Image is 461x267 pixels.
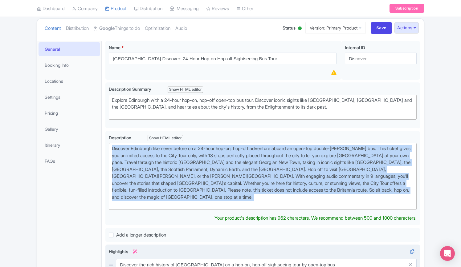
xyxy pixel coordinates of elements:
input: Save [371,22,392,34]
a: Gallery [39,122,100,136]
a: Settings [39,90,100,104]
a: General [39,42,100,56]
span: Description Summary [109,86,152,92]
span: Description [109,135,132,140]
div: Show HTML editor [168,86,203,93]
div: Active [297,24,303,34]
div: Open Intercom Messenger [440,246,455,261]
a: Content [45,19,61,38]
a: Locations [39,74,100,88]
span: Highlights [109,249,128,254]
a: Pricing [39,106,100,120]
a: Audio [175,19,187,38]
a: Booking Info [39,58,100,72]
button: Actions [394,22,419,34]
a: Version: Primary Product [305,22,366,34]
span: Status [283,25,296,31]
div: Your product's description has 962 characters. We recommend between 500 and 1000 characters. [214,215,417,222]
div: Explore Edinburgh with a 24-hour hop-on, hop-off open-top bus tour. Discover iconic sights like [... [112,97,414,118]
a: Optimization [145,19,170,38]
a: GoogleThings to do [94,19,140,38]
a: FAQs [39,154,100,168]
div: Discover Edinburgh like never before on a 24-hour hop-on, hop-off adventure aboard an open-top do... [112,145,414,208]
span: Name [109,45,120,50]
a: Distribution [66,19,89,38]
span: Add a longer description [116,232,166,238]
span: Internal ID [345,45,365,50]
div: Show HTML editor [148,135,183,141]
strong: Google [99,25,115,32]
a: Subscription [390,4,424,13]
a: Itinerary [39,138,100,152]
